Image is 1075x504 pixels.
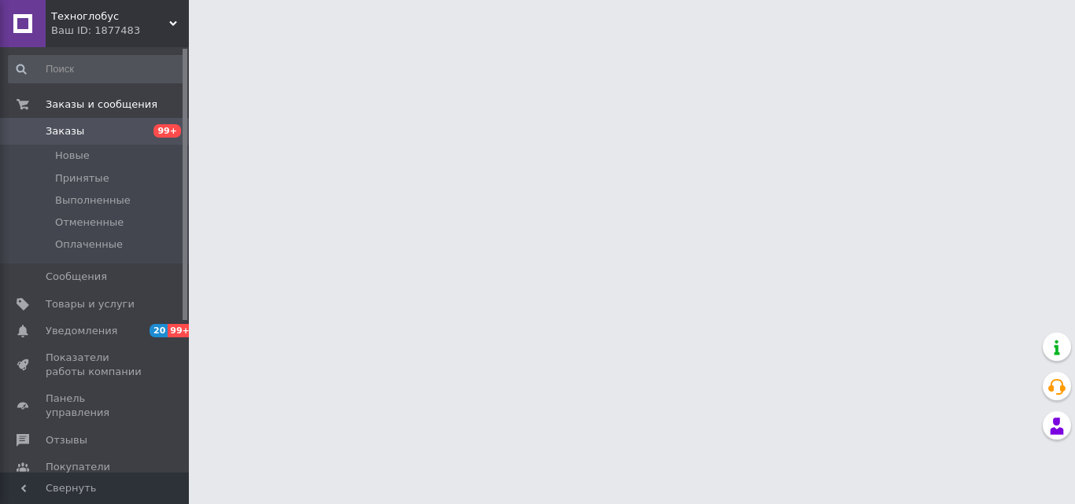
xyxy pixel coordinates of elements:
[46,270,107,284] span: Сообщения
[51,24,189,38] div: Ваш ID: 1877483
[168,324,194,337] span: 99+
[46,351,146,379] span: Показатели работы компании
[55,215,124,230] span: Отмененные
[46,392,146,420] span: Панель управления
[150,324,168,337] span: 20
[55,193,131,208] span: Выполненные
[46,124,84,138] span: Заказы
[153,124,181,138] span: 99+
[46,460,110,474] span: Покупатели
[8,55,186,83] input: Поиск
[46,324,117,338] span: Уведомления
[55,171,109,186] span: Принятые
[46,297,135,311] span: Товары и услуги
[46,433,87,447] span: Отзывы
[55,237,123,252] span: Оплаченные
[55,149,90,163] span: Новые
[46,97,157,112] span: Заказы и сообщения
[51,9,169,24] span: Техноглобус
